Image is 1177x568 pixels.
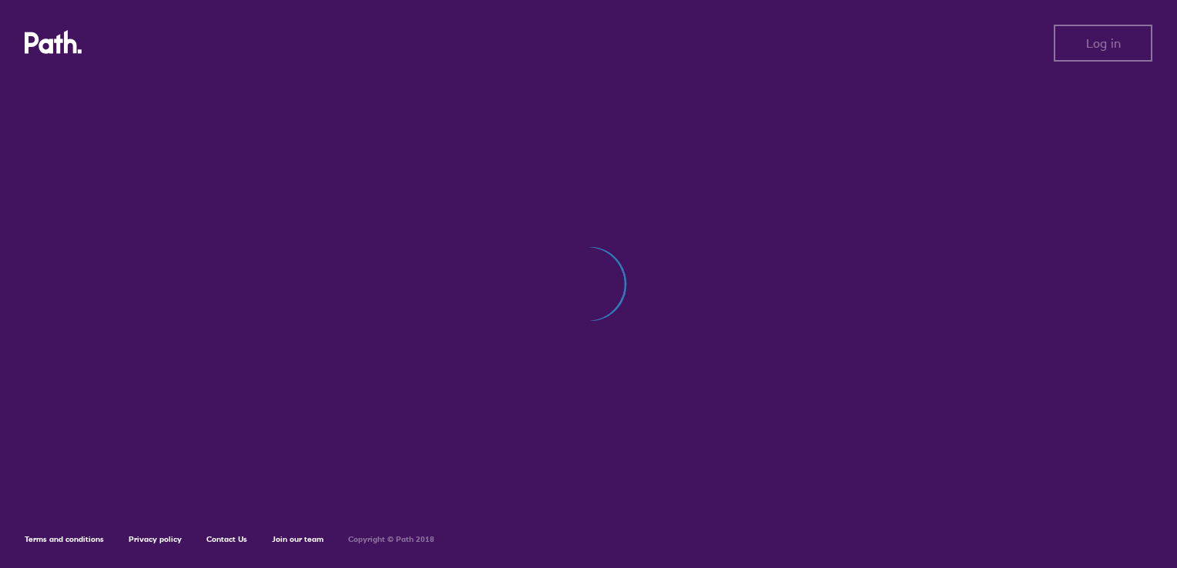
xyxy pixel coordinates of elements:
[272,534,324,544] a: Join our team
[1086,36,1121,50] span: Log in
[129,534,182,544] a: Privacy policy
[25,534,104,544] a: Terms and conditions
[1054,25,1152,62] button: Log in
[206,534,247,544] a: Contact Us
[348,535,434,544] h6: Copyright © Path 2018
